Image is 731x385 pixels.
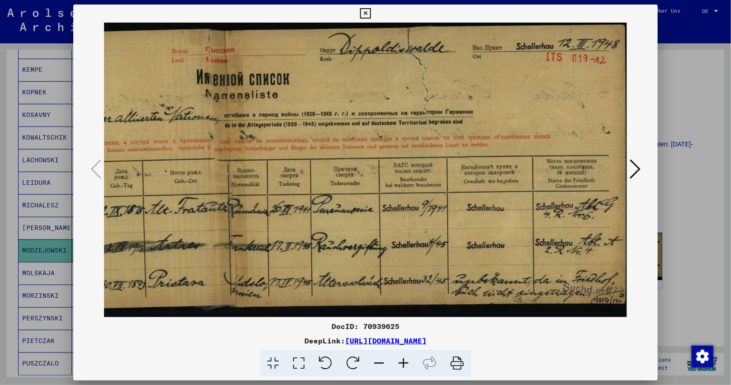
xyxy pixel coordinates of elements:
img: Zustimmung ändern [692,346,713,367]
div: Zustimmung ändern [691,345,713,367]
a: [URL][DOMAIN_NAME] [345,336,427,345]
div: DeepLink: [73,335,658,346]
div: DocID: 70939625 [73,321,658,332]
